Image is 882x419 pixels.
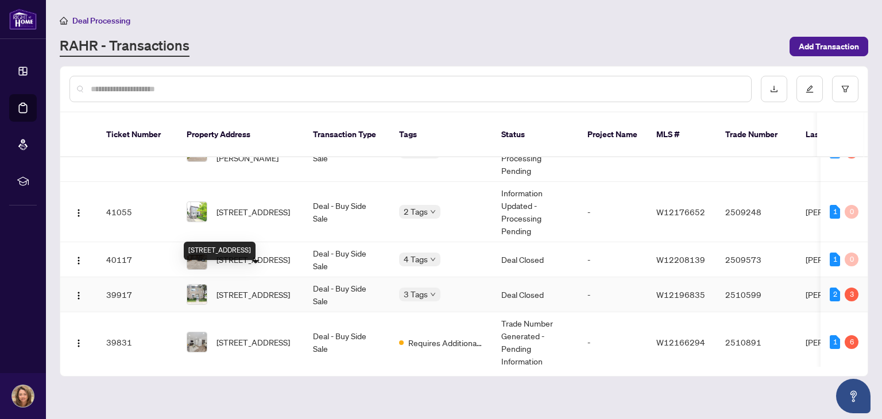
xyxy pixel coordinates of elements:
th: Project Name [578,112,647,157]
span: down [430,209,436,215]
div: 0 [845,253,858,266]
span: W12166294 [656,337,705,347]
td: 41055 [97,182,177,242]
th: Trade Number [716,112,796,157]
div: 0 [845,205,858,219]
div: 1 [830,253,840,266]
button: download [761,76,787,102]
span: [STREET_ADDRESS] [216,336,290,348]
td: Deal - Buy Side Sale [304,242,390,277]
th: Tags [390,112,492,157]
td: Information Updated - Processing Pending [492,182,578,242]
span: 4 Tags [404,253,428,266]
span: Add Transaction [799,37,859,56]
th: MLS # [647,112,716,157]
td: Deal - Buy Side Sale [304,312,390,373]
td: Trade Number Generated - Pending Information [492,312,578,373]
td: 2509573 [716,242,796,277]
span: W12176652 [656,207,705,217]
button: Logo [69,285,88,304]
img: Logo [74,208,83,218]
img: thumbnail-img [187,332,207,352]
span: home [60,17,68,25]
span: Deal Processing [72,15,130,26]
span: [STREET_ADDRESS] [216,205,290,218]
span: 3 Tags [404,288,428,301]
span: W12208139 [656,254,705,265]
th: Property Address [177,112,304,157]
td: Deal - Buy Side Sale [304,182,390,242]
span: down [430,257,436,262]
td: Deal Closed [492,277,578,312]
img: Logo [74,256,83,265]
button: Add Transaction [790,37,868,56]
td: 39917 [97,277,177,312]
td: 40117 [97,242,177,277]
a: RAHR - Transactions [60,36,189,57]
td: - [578,182,647,242]
div: [STREET_ADDRESS] [184,242,256,260]
span: down [430,292,436,297]
button: filter [832,76,858,102]
th: Status [492,112,578,157]
div: 2 [830,288,840,301]
span: filter [841,85,849,93]
button: Logo [69,333,88,351]
td: - [578,277,647,312]
img: thumbnail-img [187,202,207,222]
td: 2509248 [716,182,796,242]
img: Profile Icon [12,385,34,407]
img: Logo [74,339,83,348]
img: logo [9,9,37,30]
button: Logo [69,250,88,269]
td: - [578,312,647,373]
td: 2510891 [716,312,796,373]
span: Requires Additional Docs [408,336,483,349]
td: 2510599 [716,277,796,312]
button: edit [796,76,823,102]
button: Open asap [836,379,871,413]
button: Logo [69,203,88,221]
span: 2 Tags [404,205,428,218]
span: download [770,85,778,93]
td: Deal Closed [492,242,578,277]
span: W12196835 [656,289,705,300]
div: 6 [845,335,858,349]
img: thumbnail-img [187,285,207,304]
td: 39831 [97,312,177,373]
span: edit [806,85,814,93]
td: Deal - Buy Side Sale [304,277,390,312]
th: Transaction Type [304,112,390,157]
span: [STREET_ADDRESS] [216,288,290,301]
div: 1 [830,205,840,219]
div: 1 [830,335,840,349]
div: 3 [845,288,858,301]
td: - [578,242,647,277]
img: Logo [74,291,83,300]
th: Ticket Number [97,112,177,157]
